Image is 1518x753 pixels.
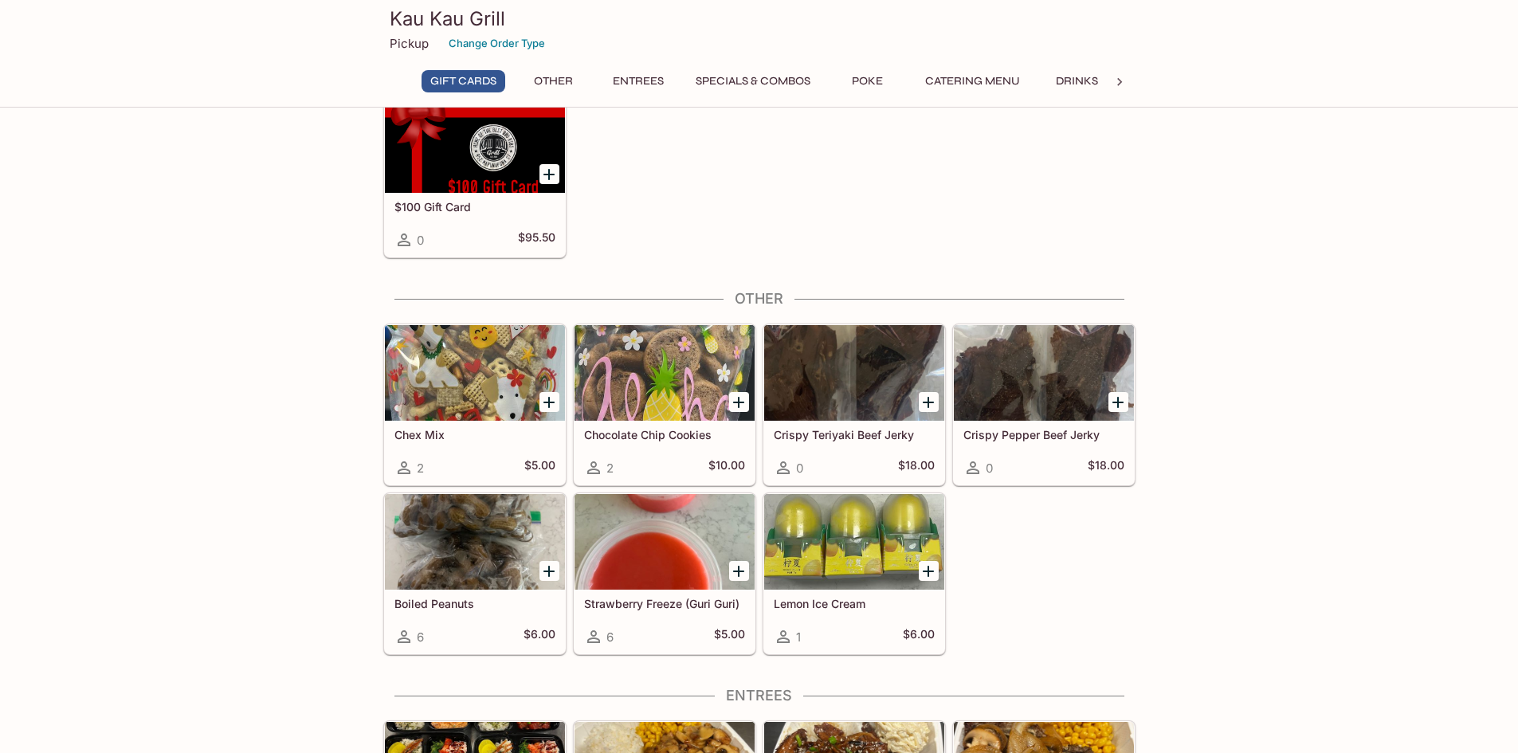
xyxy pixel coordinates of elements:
[584,597,745,610] h5: Strawberry Freeze (Guri Guri)
[518,70,590,92] button: Other
[986,461,993,476] span: 0
[708,458,745,477] h5: $10.00
[539,561,559,581] button: Add Boiled Peanuts
[763,493,945,654] a: Lemon Ice Cream1$6.00
[385,325,565,421] div: Chex Mix
[963,428,1124,441] h5: Crispy Pepper Beef Jerky
[574,324,755,485] a: Chocolate Chip Cookies2$10.00
[796,629,801,645] span: 1
[832,70,904,92] button: Poke
[1041,70,1113,92] button: Drinks
[518,230,555,249] h5: $95.50
[441,31,552,56] button: Change Order Type
[394,200,555,214] h5: $100 Gift Card
[524,627,555,646] h5: $6.00
[394,428,555,441] h5: Chex Mix
[729,392,749,412] button: Add Chocolate Chip Cookies
[575,325,755,421] div: Chocolate Chip Cookies
[422,70,505,92] button: Gift Cards
[1108,392,1128,412] button: Add Crispy Pepper Beef Jerky
[417,461,424,476] span: 2
[606,629,614,645] span: 6
[602,70,674,92] button: Entrees
[774,428,935,441] h5: Crispy Teriyaki Beef Jerky
[575,494,755,590] div: Strawberry Freeze (Guri Guri)
[953,324,1135,485] a: Crispy Pepper Beef Jerky0$18.00
[524,458,555,477] h5: $5.00
[1088,458,1124,477] h5: $18.00
[384,493,566,654] a: Boiled Peanuts6$6.00
[385,494,565,590] div: Boiled Peanuts
[919,561,939,581] button: Add Lemon Ice Cream
[898,458,935,477] h5: $18.00
[714,627,745,646] h5: $5.00
[417,629,424,645] span: 6
[584,428,745,441] h5: Chocolate Chip Cookies
[796,461,803,476] span: 0
[539,392,559,412] button: Add Chex Mix
[903,627,935,646] h5: $6.00
[764,325,944,421] div: Crispy Teriyaki Beef Jerky
[390,6,1129,31] h3: Kau Kau Grill
[916,70,1029,92] button: Catering Menu
[390,36,429,51] p: Pickup
[539,164,559,184] button: Add $100 Gift Card
[729,561,749,581] button: Add Strawberry Freeze (Guri Guri)
[919,392,939,412] button: Add Crispy Teriyaki Beef Jerky
[394,597,555,610] h5: Boiled Peanuts
[687,70,819,92] button: Specials & Combos
[383,687,1136,704] h4: Entrees
[383,290,1136,308] h4: Other
[384,96,566,257] a: $100 Gift Card0$95.50
[954,325,1134,421] div: Crispy Pepper Beef Jerky
[385,97,565,193] div: $100 Gift Card
[417,233,424,248] span: 0
[606,461,614,476] span: 2
[763,324,945,485] a: Crispy Teriyaki Beef Jerky0$18.00
[764,494,944,590] div: Lemon Ice Cream
[774,597,935,610] h5: Lemon Ice Cream
[574,493,755,654] a: Strawberry Freeze (Guri Guri)6$5.00
[384,324,566,485] a: Chex Mix2$5.00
